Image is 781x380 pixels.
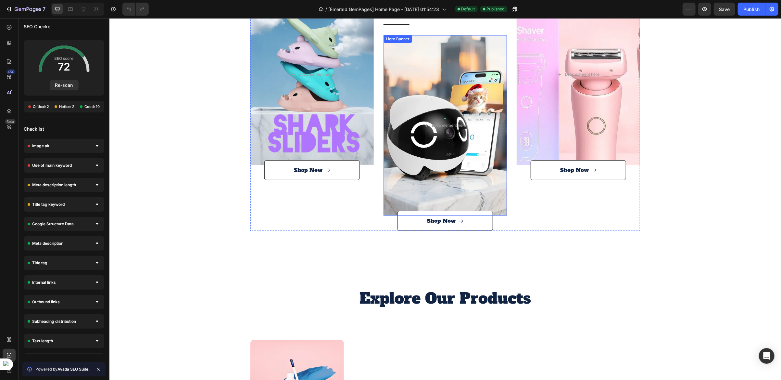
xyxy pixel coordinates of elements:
[714,3,735,16] button: Save
[189,54,224,59] div: Drop element here
[32,240,63,247] span: Meta description
[274,17,397,197] div: Background Image
[759,348,775,364] div: Open Intercom Messenger
[146,270,525,291] h2: Explore Our Products
[719,7,730,12] span: Save
[5,119,16,124] div: Beta
[32,201,65,208] span: Title tag keyword
[32,162,72,169] span: Use of main keyword
[6,69,16,74] div: 450
[738,3,765,16] button: Publish
[329,6,439,13] span: [Emerald GemPages] Home Page - [DATE] 01:54:23
[59,104,74,109] span: Notice: 2
[122,3,149,16] div: Undo/Redo
[24,23,52,31] p: SEO Checker
[451,147,479,157] p: Shop Now
[32,260,47,266] span: Title tag
[57,367,90,372] a: Avada SEO Suite.
[456,54,490,59] div: Drop element here
[32,182,76,188] span: Meta description length
[318,198,346,207] p: Shop Now
[55,55,74,62] span: SEO score
[32,221,74,227] span: Google Structure Data
[35,366,90,372] span: Powered by
[32,338,53,344] span: Text length
[19,123,109,135] div: Checklist
[184,147,213,157] p: Shop Now
[461,6,475,12] span: Default
[32,318,76,325] span: Subheading distribution
[288,193,384,213] a: Shop Now
[421,142,517,162] a: Shop Now
[55,62,74,72] span: 72
[32,143,49,149] span: Image alt
[32,299,60,305] span: Outbound links
[322,105,357,110] div: Drop element here
[84,104,100,109] span: Good: 10
[109,18,781,380] iframe: Design area
[32,279,56,286] span: Internal links
[50,80,79,90] button: Re-scan
[3,3,48,16] button: 7
[33,104,49,109] span: Critical: 2
[155,142,250,162] a: Shop Now
[275,18,301,24] div: Hero Banner
[487,6,505,12] span: Published
[43,5,45,13] p: 7
[326,6,327,13] span: /
[743,6,760,13] div: Publish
